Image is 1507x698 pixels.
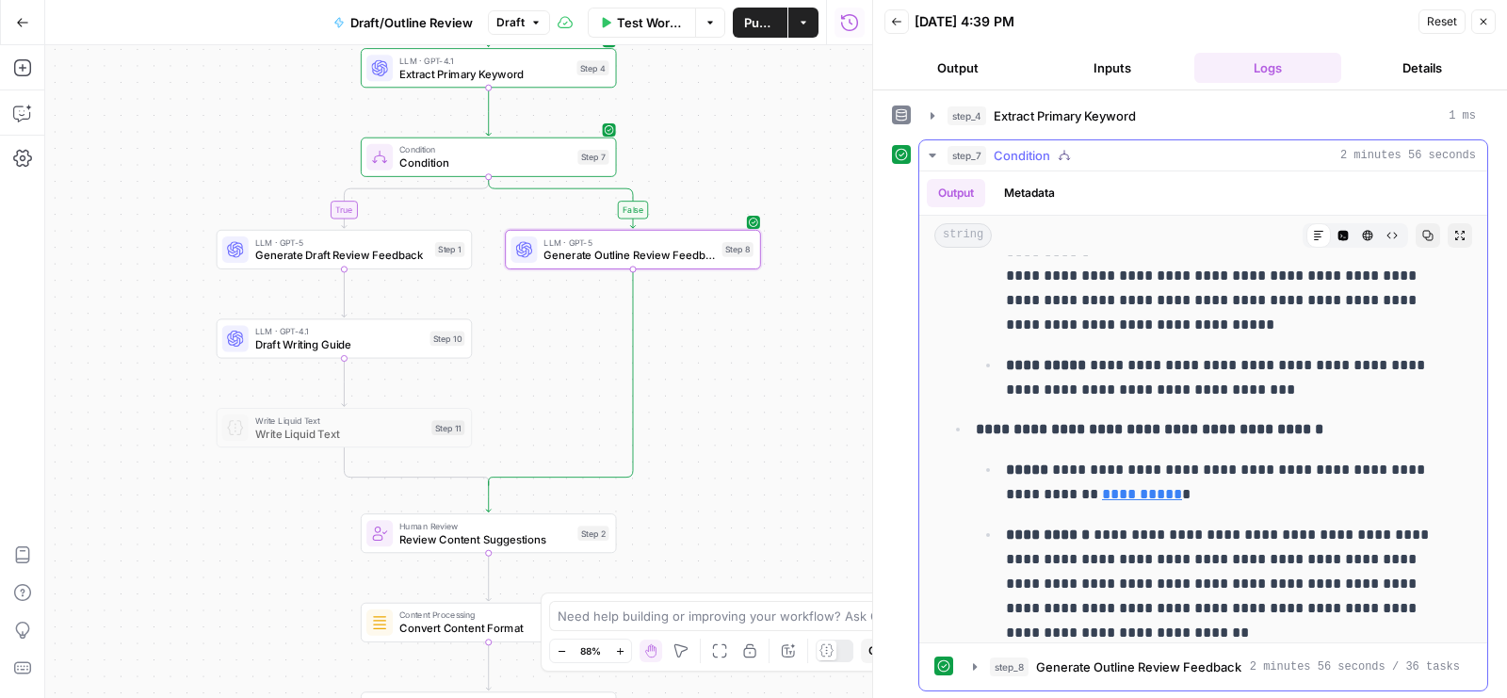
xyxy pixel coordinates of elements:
button: Details [1349,53,1496,83]
button: Output [884,53,1031,83]
button: 2 minutes 56 seconds [919,140,1487,170]
span: Condition [399,154,571,171]
span: 2 minutes 56 seconds / 36 tasks [1250,658,1460,675]
div: LLM · GPT-5Generate Outline Review FeedbackStep 8 [505,230,761,269]
g: Edge from step_2 to step_5 [486,552,491,601]
span: Extract Primary Keyword [399,66,570,83]
span: Draft/Outline Review [350,13,473,32]
button: 1 ms [919,101,1487,131]
button: Test Workflow [588,8,695,38]
span: Human Review [399,519,571,532]
span: step_7 [948,146,986,165]
div: Human ReviewReview Content SuggestionsStep 2 [361,513,617,553]
g: Edge from step_8 to step_7-conditional-end [489,268,633,485]
span: Reset [1427,13,1457,30]
g: Edge from step_7-conditional-end to step_2 [486,481,491,511]
div: 2 minutes 56 seconds [919,171,1487,690]
button: Draft/Outline Review [322,8,484,38]
div: ConditionConditionStep 7 [361,138,617,177]
span: LLM · GPT-5 [255,235,429,249]
button: 2 minutes 56 seconds / 36 tasks [962,652,1471,682]
span: Condition [399,143,571,156]
g: Edge from step_11 to step_7-conditional-end [344,446,488,485]
span: Extract Primary Keyword [994,106,1136,125]
span: Test Workflow [617,13,684,32]
button: Draft [488,10,550,35]
span: 1 ms [1449,107,1476,124]
div: Step 8 [722,242,753,257]
div: Step 7 [577,150,608,165]
button: Inputs [1039,53,1186,83]
g: Edge from step_1 to step_10 [342,268,347,317]
g: Edge from step_4 to step_7 [486,87,491,136]
div: Content ProcessingConvert Content FormatStep 5 [361,603,617,642]
img: o3r9yhbrn24ooq0tey3lueqptmfj [371,614,388,631]
div: Step 2 [577,526,608,541]
span: Review Content Suggestions [399,531,571,548]
span: Draft [496,14,525,31]
span: Generate Draft Review Feedback [255,247,429,264]
span: string [934,223,992,248]
span: LLM · GPT-4.1 [255,325,424,338]
button: Logs [1194,53,1341,83]
span: Generate Outline Review Feedback [1036,657,1241,676]
button: Copy [861,639,904,663]
button: Publish [733,8,787,38]
span: Generate Outline Review Feedback [543,247,715,264]
span: Draft Writing Guide [255,336,424,353]
span: LLM · GPT-5 [543,235,715,249]
g: Edge from step_5 to step_3 [486,641,491,690]
span: Publish [744,13,776,32]
div: LLM · GPT-4.1Draft Writing GuideStep 10 [217,318,473,358]
div: Step 10 [430,332,465,347]
span: Condition [994,146,1050,165]
span: LLM · GPT-4.1 [399,54,570,67]
span: Convert Content Format [399,620,571,637]
g: Edge from step_10 to step_11 [342,358,347,407]
span: step_8 [990,657,1029,676]
span: 2 minutes 56 seconds [1340,147,1476,164]
div: Write Liquid TextWrite Liquid TextStep 11 [217,408,473,447]
g: Edge from step_7 to step_8 [489,176,636,228]
div: Step 1 [435,242,465,257]
span: Write Liquid Text [255,414,425,427]
div: LLM · GPT-5Generate Draft Review FeedbackStep 1 [217,230,473,269]
span: step_4 [948,106,986,125]
div: LLM · GPT-4.1Extract Primary KeywordStep 4 [361,48,617,88]
span: Content Processing [399,609,571,622]
div: Step 4 [576,60,608,75]
span: 88% [580,643,601,658]
button: Metadata [993,179,1066,207]
span: Write Liquid Text [255,425,425,442]
button: Output [927,179,985,207]
g: Edge from step_7 to step_1 [342,176,489,228]
button: Reset [1418,9,1466,34]
div: Step 11 [431,420,464,435]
